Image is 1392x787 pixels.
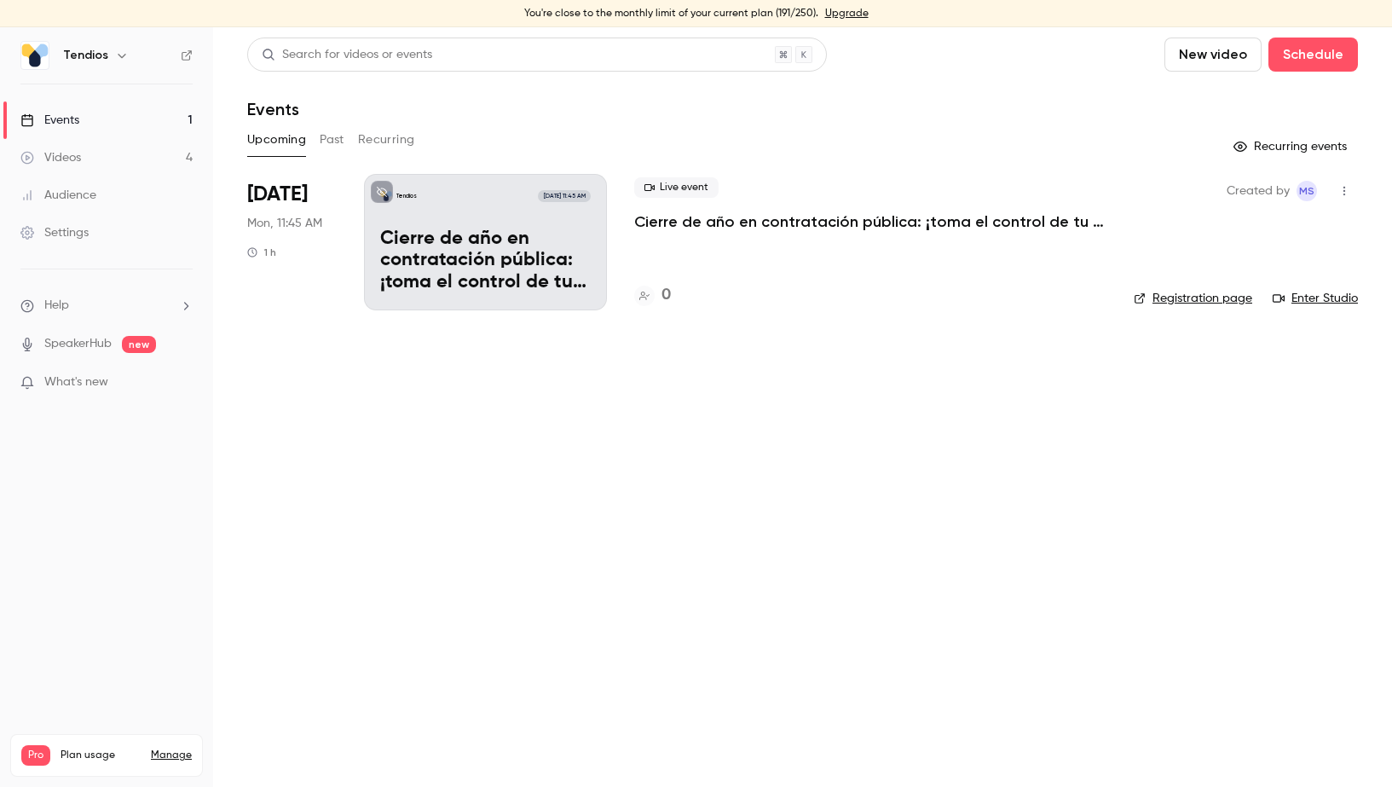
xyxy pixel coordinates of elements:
div: Sep 15 Mon, 11:45 AM (Europe/Madrid) [247,174,337,310]
li: help-dropdown-opener [20,297,193,315]
span: Plan usage [61,749,141,762]
div: Audience [20,187,96,204]
div: Events [20,112,79,129]
span: Live event [634,177,719,198]
div: 1 h [247,246,276,259]
button: New video [1164,38,1262,72]
button: Upcoming [247,126,306,153]
a: SpeakerHub [44,335,112,353]
span: MS [1299,181,1314,201]
div: Videos [20,149,81,166]
h1: Events [247,99,299,119]
a: Enter Studio [1273,290,1358,307]
a: Registration page [1134,290,1252,307]
h6: Tendios [63,47,108,64]
span: Maria Serra [1297,181,1317,201]
button: Recurring events [1226,133,1358,160]
span: Pro [21,745,50,766]
img: Tendios [21,42,49,69]
button: Schedule [1268,38,1358,72]
span: What's new [44,373,108,391]
span: [DATE] [247,181,308,208]
a: Manage [151,749,192,762]
button: Past [320,126,344,153]
div: Settings [20,224,89,241]
h4: 0 [661,284,671,307]
a: Cierre de año en contratación pública: ¡toma el control de tu ejecución! [634,211,1106,232]
span: new [122,336,156,353]
span: Help [44,297,69,315]
span: Mon, 11:45 AM [247,215,322,232]
p: Tendios [396,192,417,200]
p: Cierre de año en contratación pública: ¡toma el control de tu ejecución! [380,229,591,294]
span: [DATE] 11:45 AM [538,190,590,202]
a: Upgrade [825,7,869,20]
a: Cierre de año en contratación pública: ¡toma el control de tu ejecución!Tendios[DATE] 11:45 AMCie... [364,174,607,310]
a: 0 [634,284,671,307]
button: Recurring [358,126,415,153]
span: Created by [1227,181,1290,201]
div: Search for videos or events [262,46,432,64]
